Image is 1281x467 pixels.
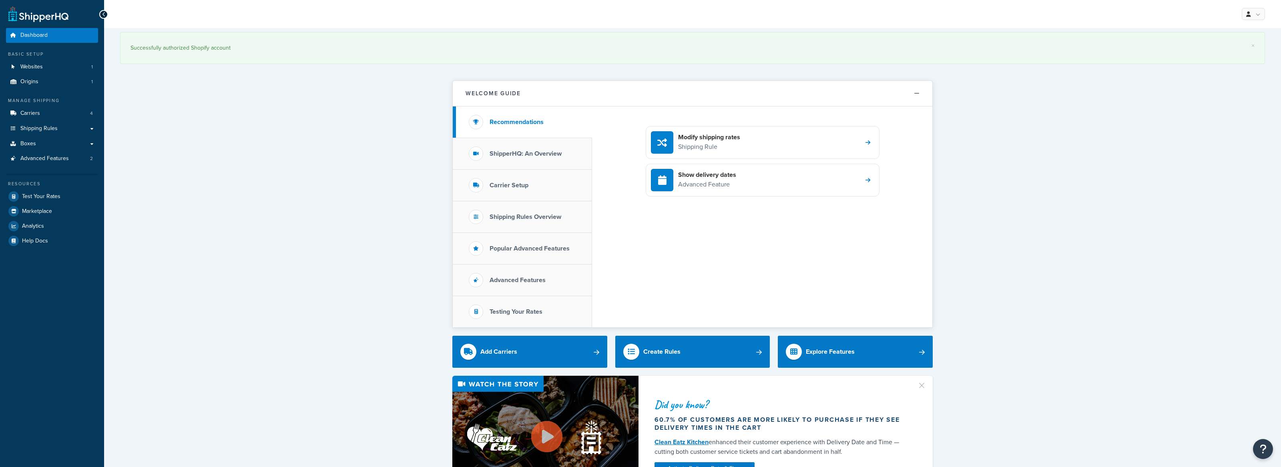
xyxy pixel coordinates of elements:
button: Welcome Guide [453,81,932,106]
a: Websites1 [6,60,98,74]
span: Origins [20,78,38,85]
span: Analytics [22,223,44,230]
a: Analytics [6,219,98,233]
h3: Advanced Features [490,277,546,284]
li: Origins [6,74,98,89]
a: Help Docs [6,234,98,248]
span: Carriers [20,110,40,117]
div: Did you know? [655,399,908,410]
a: Create Rules [615,336,770,368]
a: Test Your Rates [6,189,98,204]
span: Websites [20,64,43,70]
span: 4 [90,110,93,117]
li: Carriers [6,106,98,121]
a: × [1251,42,1255,49]
li: Advanced Features [6,151,98,166]
h3: Shipping Rules Overview [490,213,561,220]
a: Carriers4 [6,106,98,121]
a: Clean Eatz Kitchen [655,437,709,447]
a: Marketplace [6,204,98,218]
div: Explore Features [806,346,855,357]
div: Resources [6,180,98,187]
button: Open Resource Center [1253,439,1273,459]
a: Shipping Rules [6,121,98,136]
div: Add Carriers [480,346,517,357]
a: Boxes [6,136,98,151]
h2: Welcome Guide [466,90,521,96]
a: Advanced Features2 [6,151,98,166]
span: 2 [90,155,93,162]
h3: Recommendations [490,118,544,126]
h4: Modify shipping rates [678,133,740,142]
p: Advanced Feature [678,179,736,190]
span: 1 [91,64,93,70]
h3: Popular Advanced Features [490,245,570,252]
span: Test Your Rates [22,193,60,200]
h4: Show delivery dates [678,170,736,179]
div: Basic Setup [6,51,98,58]
h3: Testing Your Rates [490,308,542,315]
div: 60.7% of customers are more likely to purchase if they see delivery times in the cart [655,416,908,432]
h3: Carrier Setup [490,182,528,189]
div: Manage Shipping [6,97,98,104]
span: Advanced Features [20,155,69,162]
div: Successfully authorized Shopify account [131,42,1255,54]
p: Shipping Rule [678,142,740,152]
h3: ShipperHQ: An Overview [490,150,562,157]
a: Add Carriers [452,336,607,368]
a: Origins1 [6,74,98,89]
span: Help Docs [22,238,48,245]
span: Dashboard [20,32,48,39]
div: enhanced their customer experience with Delivery Date and Time — cutting both customer service ti... [655,437,908,457]
span: Shipping Rules [20,125,58,132]
span: 1 [91,78,93,85]
li: Websites [6,60,98,74]
span: Marketplace [22,208,52,215]
div: Create Rules [643,346,681,357]
span: Boxes [20,140,36,147]
a: Dashboard [6,28,98,43]
a: Explore Features [778,336,933,368]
